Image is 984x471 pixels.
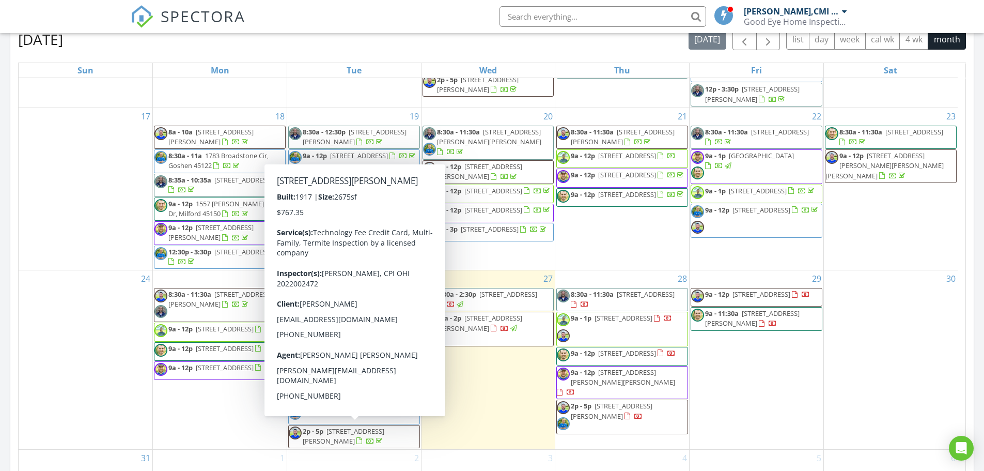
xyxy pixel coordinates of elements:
[303,170,417,179] a: 9a - 12p [STREET_ADDRESS]
[556,169,688,187] a: 9a - 12p [STREET_ADDRESS]
[423,205,436,218] img: dsc_1613.jpg
[289,383,302,396] img: dsc_1613.jpg
[303,190,417,199] a: 9a - 12p [STREET_ADDRESS]
[809,29,835,50] button: day
[571,368,595,377] span: 9a - 12p
[168,324,193,333] span: 9a - 12p
[423,204,554,222] a: 9a - 12p [STREET_ADDRESS]
[705,309,800,328] span: [STREET_ADDRESS][PERSON_NAME]
[557,417,570,430] img: te_head_shot_2020.jpg
[19,270,153,449] td: Go to August 24, 2025
[691,205,704,218] img: te_head_shot_2020.jpg
[437,186,552,195] a: 9a - 12p [STREET_ADDRESS]
[598,151,656,160] span: [STREET_ADDRESS]
[676,108,689,125] a: Go to August 21, 2025
[557,190,570,203] img: dsc_1567.jpg
[499,6,706,27] input: Search everything...
[168,223,193,232] span: 9a - 12p
[691,307,822,330] a: 9a - 11:30a [STREET_ADDRESS][PERSON_NAME]
[571,313,591,323] span: 9a - 1p
[154,223,167,236] img: dsc_1613.jpg
[154,247,167,260] img: te_head_shot_2020.jpg
[303,127,346,136] span: 8:30a - 12:30p
[289,407,302,420] img: te_head_shot_2020.jpg
[834,29,866,50] button: week
[288,169,420,187] a: 9a - 12p [STREET_ADDRESS]
[705,151,794,170] a: 9a - 1p [GEOGRAPHIC_DATA]
[571,401,652,420] span: [STREET_ADDRESS][PERSON_NAME]
[705,309,739,318] span: 9a - 11:30a
[303,290,346,299] span: 8:30a - 11:30a
[154,342,286,361] a: 9a - 12p [STREET_ADDRESS]
[556,312,688,346] a: 9a - 1p [STREET_ADDRESS]
[437,205,461,215] span: 9a - 12p
[437,162,522,181] a: 9a - 12p [STREET_ADDRESS][PERSON_NAME]
[339,209,397,218] span: [STREET_ADDRESS]
[303,427,323,436] span: 2p - 5p
[154,344,167,357] img: dsc_1567.jpg
[557,401,570,414] img: russ.jpg
[154,305,167,318] img: justin.jpg
[595,313,652,323] span: [STREET_ADDRESS]
[437,313,522,332] span: [STREET_ADDRESS][PERSON_NAME]
[289,127,302,140] img: justin.jpg
[423,288,554,311] a: 8:30a - 2:30p [STREET_ADDRESS]
[617,290,675,299] span: [STREET_ADDRESS]
[705,84,800,103] a: 12p - 3:30p [STREET_ADDRESS][PERSON_NAME]
[437,75,519,94] span: [STREET_ADDRESS][PERSON_NAME]
[423,186,436,199] img: crystal.jpg
[571,151,676,160] a: 9a - 12p [STREET_ADDRESS]
[691,166,704,179] img: dsc_1567.jpg
[705,127,748,136] span: 8:30a - 11:30a
[303,190,327,199] span: 9a - 12p
[303,324,323,333] span: 9a - 1p
[288,207,420,231] a: 9a - 11:30a [STREET_ADDRESS]
[423,312,554,346] a: 10a - 2p [STREET_ADDRESS][PERSON_NAME]
[705,290,810,299] a: 9a - 12p [STREET_ADDRESS]
[691,83,822,106] a: 12p - 3:30p [STREET_ADDRESS][PERSON_NAME]
[865,29,900,50] button: cal wk
[423,223,554,241] a: 1p - 3p [STREET_ADDRESS]
[571,290,675,309] a: 8:30a - 11:30a [STREET_ADDRESS]
[209,63,231,78] a: Monday
[408,270,421,287] a: Go to August 26, 2025
[949,436,974,461] div: Open Intercom Messenger
[161,5,245,27] span: SPECTORA
[303,383,327,392] span: 9a - 12p
[168,151,269,170] span: 1783 Broadstone Cir, Goshen 45122
[944,270,958,287] a: Go to August 30, 2025
[19,108,153,270] td: Go to August 17, 2025
[732,205,790,215] span: [STREET_ADDRESS]
[168,199,279,218] a: 9a - 12p 1557 [PERSON_NAME] Club Dr, Milford 45150
[944,108,958,125] a: Go to August 23, 2025
[437,127,541,146] span: [STREET_ADDRESS][PERSON_NAME][PERSON_NAME]
[273,270,287,287] a: Go to August 25, 2025
[303,151,417,160] a: 9a - 12p [STREET_ADDRESS]
[289,305,302,318] img: justin.jpg
[303,427,384,446] a: 2p - 5p [STREET_ADDRESS][PERSON_NAME]
[288,405,420,424] a: 10a [STREET_ADDRESS]
[571,348,676,358] a: 9a - 12p [STREET_ADDRESS]
[571,190,595,199] span: 9a - 12p
[899,29,928,50] button: 4 wk
[691,127,704,140] img: justin.jpg
[168,290,211,299] span: 8:30a - 11:30a
[287,108,421,270] td: Go to August 19, 2025
[732,29,757,50] button: Previous month
[598,348,656,358] span: [STREET_ADDRESS]
[705,309,800,328] a: 9a - 11:30a [STREET_ADDRESS][PERSON_NAME]
[825,151,944,180] a: 9a - 12p [STREET_ADDRESS][PERSON_NAME][PERSON_NAME][PERSON_NAME]
[825,151,944,180] span: [STREET_ADDRESS][PERSON_NAME][PERSON_NAME][PERSON_NAME]
[196,344,254,353] span: [STREET_ADDRESS]
[303,407,404,416] a: 10a [STREET_ADDRESS]
[154,151,167,164] img: te_head_shot_2020.jpg
[557,151,570,164] img: crystal.jpg
[423,126,554,160] a: 8:30a - 11:30a [STREET_ADDRESS][PERSON_NAME][PERSON_NAME]
[303,359,388,378] span: [STREET_ADDRESS][PERSON_NAME]
[556,347,688,366] a: 9a - 12p [STREET_ADDRESS]
[691,186,704,199] img: crystal.jpg
[556,288,688,311] a: 8:30a - 11:30a [STREET_ADDRESS]
[423,224,436,237] img: te_head_shot_2020.jpg
[273,108,287,125] a: Go to August 18, 2025
[168,199,193,208] span: 9a - 12p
